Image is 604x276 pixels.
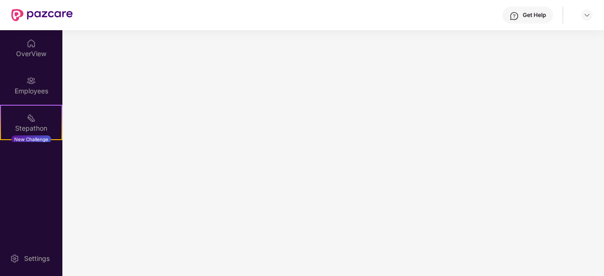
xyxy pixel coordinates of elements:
[11,135,51,143] div: New Challenge
[11,9,73,21] img: New Pazcare Logo
[583,11,591,19] img: svg+xml;base64,PHN2ZyBpZD0iRHJvcGRvd24tMzJ4MzIiIHhtbG5zPSJodHRwOi8vd3d3LnczLm9yZy8yMDAwL3N2ZyIgd2...
[26,39,36,48] img: svg+xml;base64,PHN2ZyBpZD0iSG9tZSIgeG1sbnM9Imh0dHA6Ly93d3cudzMub3JnLzIwMDAvc3ZnIiB3aWR0aD0iMjAiIG...
[523,11,546,19] div: Get Help
[26,113,36,123] img: svg+xml;base64,PHN2ZyB4bWxucz0iaHR0cDovL3d3dy53My5vcmcvMjAwMC9zdmciIHdpZHRoPSIyMSIgaGVpZ2h0PSIyMC...
[509,11,519,21] img: svg+xml;base64,PHN2ZyBpZD0iSGVscC0zMngzMiIgeG1sbnM9Imh0dHA6Ly93d3cudzMub3JnLzIwMDAvc3ZnIiB3aWR0aD...
[26,76,36,85] img: svg+xml;base64,PHN2ZyBpZD0iRW1wbG95ZWVzIiB4bWxucz0iaHR0cDovL3d3dy53My5vcmcvMjAwMC9zdmciIHdpZHRoPS...
[10,254,19,263] img: svg+xml;base64,PHN2ZyBpZD0iU2V0dGluZy0yMHgyMCIgeG1sbnM9Imh0dHA6Ly93d3cudzMub3JnLzIwMDAvc3ZnIiB3aW...
[1,124,61,133] div: Stepathon
[21,254,52,263] div: Settings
